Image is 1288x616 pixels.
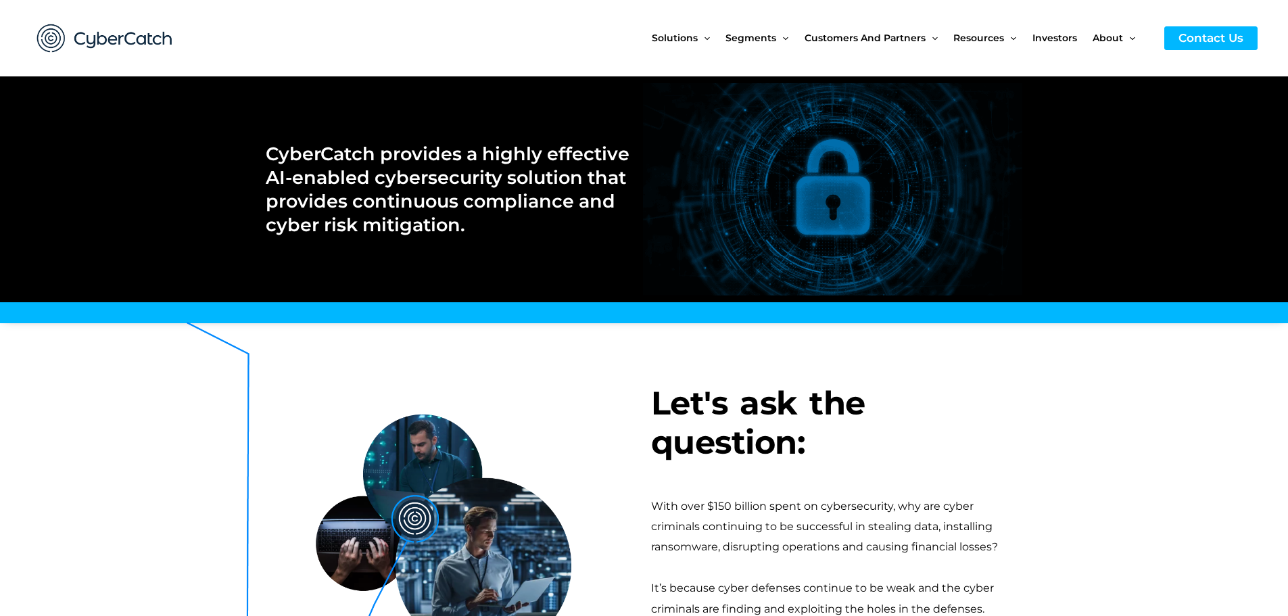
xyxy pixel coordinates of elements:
[651,496,1023,558] div: With over $150 billion spent on cybersecurity, why are cyber criminals continuing to be successfu...
[698,9,710,66] span: Menu Toggle
[725,9,776,66] span: Segments
[776,9,788,66] span: Menu Toggle
[1032,9,1093,66] a: Investors
[652,9,698,66] span: Solutions
[1032,9,1077,66] span: Investors
[652,9,1151,66] nav: Site Navigation: New Main Menu
[926,9,938,66] span: Menu Toggle
[1164,26,1258,50] a: Contact Us
[1004,9,1016,66] span: Menu Toggle
[805,9,926,66] span: Customers and Partners
[1123,9,1135,66] span: Menu Toggle
[24,10,186,66] img: CyberCatch
[953,9,1004,66] span: Resources
[266,142,630,237] h2: CyberCatch provides a highly effective AI-enabled cybersecurity solution that provides continuous...
[651,384,1023,462] h3: Let's ask the question:
[1093,9,1123,66] span: About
